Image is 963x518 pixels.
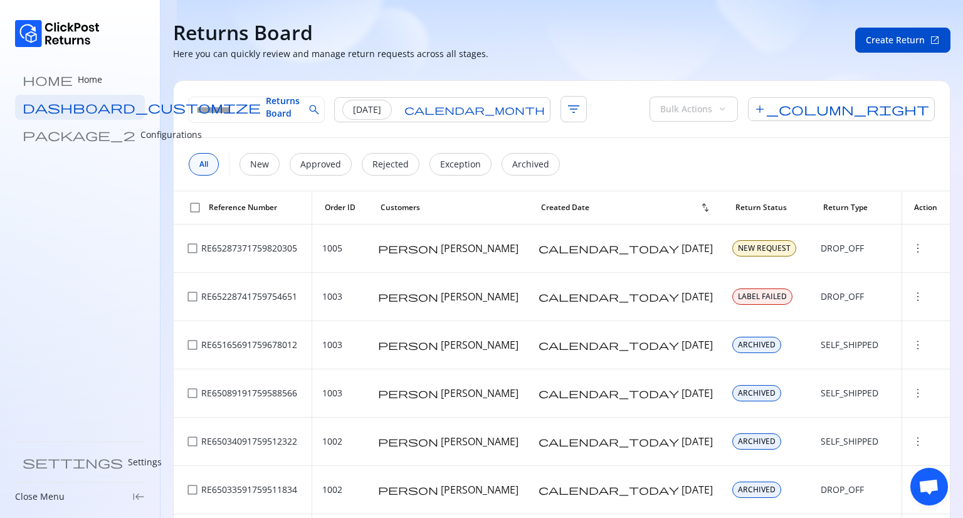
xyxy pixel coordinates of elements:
[681,435,713,448] span: [DATE]
[322,484,342,496] p: 1002
[184,481,201,499] button: checkbox
[201,387,297,399] p: RE65089191759588566
[184,384,201,402] button: checkbox
[322,242,342,255] p: 1005
[186,339,199,351] span: check_box_outline_blank
[441,290,518,304] span: [PERSON_NAME]
[912,387,924,399] span: more_vert
[539,388,679,398] span: calendar_today
[441,435,518,448] span: [PERSON_NAME]
[821,435,878,448] p: SELF_SHIPPED
[378,243,438,253] span: person
[23,73,73,86] span: home
[15,95,145,120] a: dashboard_customize Returns Board
[140,129,202,141] p: Configurations
[201,242,297,255] p: RE65287371759820305
[184,240,201,257] button: checkbox
[681,483,713,497] span: [DATE]
[186,484,199,496] span: check_box_outline_blank
[912,242,924,255] span: more_vert
[372,158,409,171] p: Rejected
[184,336,201,354] button: checkbox
[541,203,589,213] span: Created Date
[681,290,713,304] span: [DATE]
[912,435,924,448] span: more_vert
[821,242,864,255] p: DROP_OFF
[201,339,297,351] p: RE65165691759678012
[821,339,878,351] p: SELF_SHIPPED
[912,339,924,351] span: more_vert
[560,96,587,122] span: filter_list
[512,158,549,171] p: Archived
[912,484,924,496] span: more_vert
[440,158,481,171] p: Exception
[738,388,776,398] span: ARCHIVED
[201,290,297,303] p: RE65228741759754651
[173,20,313,45] h4: Returns Board
[308,103,320,116] span: search
[209,203,277,213] span: Reference Number
[378,436,438,447] span: person
[15,67,145,92] a: home Home
[199,159,208,169] span: All
[378,292,438,302] span: person
[184,433,201,450] button: checkbox
[132,490,145,503] span: keyboard_tab_rtl
[539,340,679,350] span: calendar_today
[184,288,201,305] button: checkbox
[748,97,935,121] span: add_column_right
[201,484,297,496] p: RE65033591759511834
[173,48,488,60] p: Here you can quickly review and manage return requests across all stages.
[866,34,925,46] span: Create Return
[23,456,123,468] span: settings
[823,203,868,213] span: Return Type
[441,483,518,497] span: [PERSON_NAME]
[821,387,878,399] p: SELF_SHIPPED
[186,199,204,216] button: checkbox
[266,95,300,120] span: Returns Board
[15,122,145,147] a: package_2 Configurations
[930,35,940,45] span: open_in_new
[441,386,518,400] span: [PERSON_NAME]
[322,435,342,448] p: 1002
[15,490,65,503] p: Close Menu
[381,203,420,213] span: Customers
[201,435,297,448] p: RE65034091759512322
[738,436,776,447] span: ARCHIVED
[378,340,438,350] span: person
[738,243,791,253] span: NEW REQUEST
[912,290,924,303] span: more_vert
[539,292,679,302] span: calendar_today
[700,203,710,213] span: swap_vert
[539,436,679,447] span: calendar_today
[322,290,342,303] p: 1003
[15,20,100,47] img: Logo
[738,340,776,350] span: ARCHIVED
[681,241,713,255] span: [DATE]
[378,388,438,398] span: person
[914,203,937,213] span: Action
[322,387,342,399] p: 1003
[910,468,948,505] div: Open chat
[735,203,787,213] span: Return Status
[441,338,518,352] span: [PERSON_NAME]
[300,158,341,171] p: Approved
[186,435,199,448] span: check_box_outline_blank
[681,386,713,400] span: [DATE]
[322,339,342,351] p: 1003
[186,387,199,399] span: check_box_outline_blank
[855,28,950,53] button: Create Return
[23,129,135,141] span: package_2
[78,73,102,86] p: Home
[186,242,199,255] span: check_box_outline_blank
[128,456,162,468] p: Settings
[189,201,201,214] span: check_box_outline_blank
[539,243,679,253] span: calendar_today
[250,158,269,171] p: New
[441,241,518,255] span: [PERSON_NAME]
[378,485,438,495] span: person
[821,484,864,496] p: DROP_OFF
[821,290,864,303] p: DROP_OFF
[353,103,381,116] p: [DATE]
